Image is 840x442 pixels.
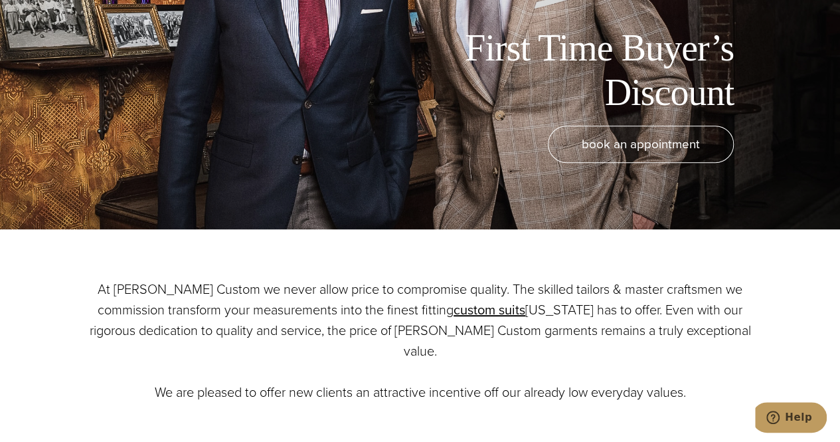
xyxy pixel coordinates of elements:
[755,402,827,435] iframe: Opens a widget where you can chat to one of our agents
[82,279,759,403] p: At [PERSON_NAME] Custom we never allow price to compromise quality. The skilled tailors & master ...
[435,26,734,115] h1: First Time Buyer’s Discount
[582,134,700,154] span: book an appointment
[548,126,734,163] a: book an appointment
[454,300,525,320] a: custom suits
